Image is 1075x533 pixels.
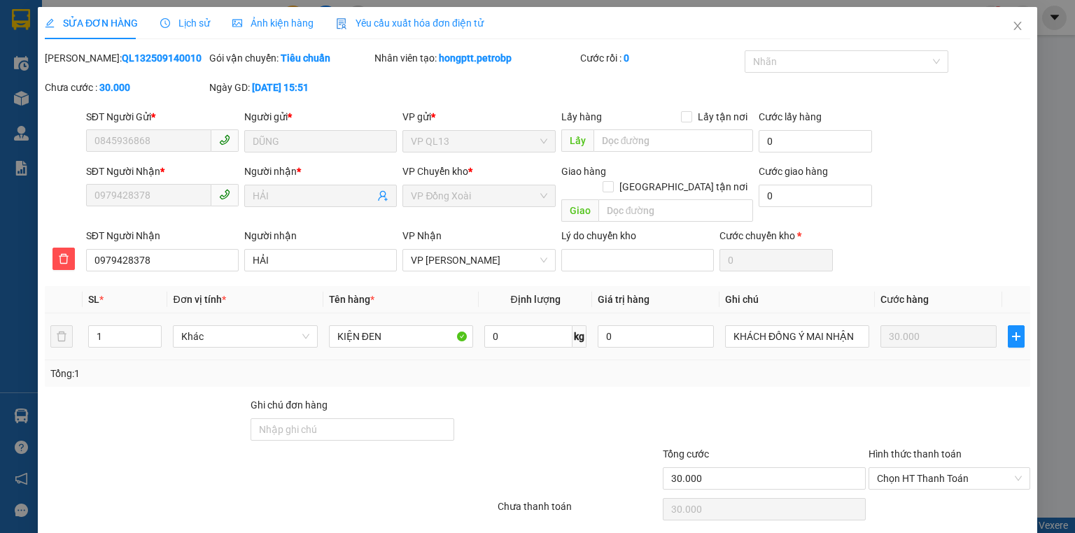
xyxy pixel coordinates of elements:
[880,325,997,348] input: 0
[402,228,555,243] div: VP Nhận
[88,294,99,305] span: SL
[692,109,753,125] span: Lấy tận nơi
[97,99,186,114] li: VP VP Đồng Xoài
[759,166,828,177] label: Cước giao hàng
[496,499,661,523] div: Chưa thanh toán
[45,17,138,29] span: SỬA ĐƠN HÀNG
[50,366,416,381] div: Tổng: 1
[439,52,512,64] b: hongptt.petrobp
[86,109,239,125] div: SĐT Người Gửi
[160,18,170,28] span: clock-circle
[336,18,347,29] img: icon
[614,179,753,194] span: [GEOGRAPHIC_DATA] tận nơi
[580,50,742,66] div: Cước rồi :
[759,185,872,207] input: Cước giao hàng
[374,50,577,66] div: Nhân viên tạo:
[402,109,555,125] div: VP gửi
[251,418,454,441] input: Ghi chú đơn hàng
[880,294,929,305] span: Cước hàng
[209,80,371,95] div: Ngày GD:
[244,109,397,125] div: Người gửi
[45,18,55,28] span: edit
[329,294,374,305] span: Tên hàng
[598,199,753,222] input: Dọc đường
[663,448,709,460] span: Tổng cước
[53,253,74,264] span: delete
[561,228,713,243] div: Lý do chuyển kho
[561,199,598,222] span: Giao
[50,325,73,348] button: delete
[411,250,547,271] span: VP Minh Hưng
[1009,331,1024,342] span: plus
[160,17,210,29] span: Lịch sử
[181,326,309,347] span: Khác
[252,82,309,93] b: [DATE] 15:51
[86,164,239,179] div: SĐT Người Nhận
[869,448,962,460] label: Hình thức thanh toán
[719,286,875,313] th: Ghi chú
[45,80,206,95] div: Chưa cước :
[209,50,371,66] div: Gói vận chuyển:
[377,190,388,201] span: user-add
[232,17,314,29] span: Ảnh kiện hàng
[1008,325,1025,348] button: plus
[725,325,869,348] input: Ghi Chú
[593,129,753,152] input: Dọc đường
[219,134,230,145] span: phone
[719,228,833,243] div: Cước chuyển kho
[759,130,872,152] input: Cước lấy hàng
[1012,20,1023,31] span: close
[52,248,75,270] button: delete
[598,294,649,305] span: Giá trị hàng
[510,294,560,305] span: Định lượng
[7,7,203,83] li: [PERSON_NAME][GEOGRAPHIC_DATA]
[219,189,230,200] span: phone
[998,7,1037,46] button: Close
[877,468,1022,489] span: Chọn HT Thanh Toán
[336,17,484,29] span: Yêu cầu xuất hóa đơn điện tử
[99,82,130,93] b: 30.000
[251,399,328,411] label: Ghi chú đơn hàng
[561,111,601,122] span: Lấy hàng
[329,325,473,348] input: VD: Bàn, Ghế
[86,228,239,243] div: SĐT Người Nhận
[759,111,822,122] label: Cước lấy hàng
[232,18,242,28] span: picture
[7,99,97,114] li: VP VP QL13
[624,52,629,64] b: 0
[572,325,586,348] span: kg
[244,228,397,243] div: Người nhận
[122,52,202,64] b: QL132509140010
[45,50,206,66] div: [PERSON_NAME]:
[561,129,593,152] span: Lấy
[561,166,605,177] span: Giao hàng
[244,164,397,179] div: Người nhận
[281,52,330,64] b: Tiêu chuẩn
[411,185,547,206] span: VP Đồng Xoài
[173,294,225,305] span: Đơn vị tính
[402,166,468,177] span: VP Chuyển kho
[411,131,547,152] span: VP QL13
